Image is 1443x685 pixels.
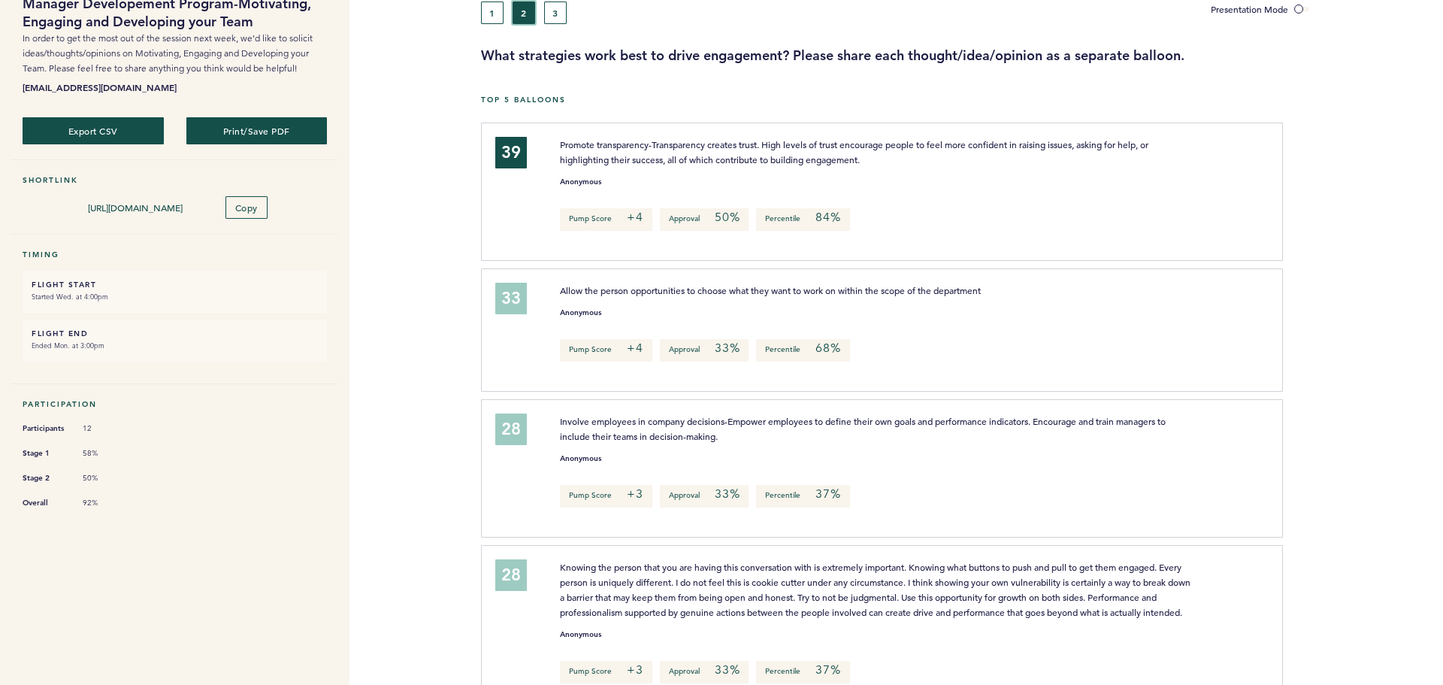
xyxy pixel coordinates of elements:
em: 50% [715,210,740,225]
span: Stage 1 [23,446,68,461]
h5: Participation [23,399,327,409]
span: Allow the person opportunities to choose what they want to work on within the scope of the depart... [560,284,981,296]
p: Percentile [756,661,849,683]
span: Overall [23,496,68,511]
p: Pump Score [560,485,652,508]
span: Presentation Mode [1211,3,1288,15]
button: Copy [225,196,268,219]
em: 33% [715,341,740,356]
span: In order to get the most out of the session next week, we’d like to solicit ideas/thoughts/opinio... [23,32,313,74]
small: Started Wed. at 4:00pm [32,289,318,305]
button: 2 [513,2,535,24]
span: 12 [83,423,128,434]
span: 92% [83,498,128,508]
div: 39 [495,137,527,168]
p: Approval [660,661,749,683]
p: Pump Score [560,339,652,362]
span: Involve employees in company decisions-Empower employees to define their own goals and performanc... [560,415,1168,442]
button: 3 [544,2,567,24]
span: Stage 2 [23,471,68,486]
small: Anonymous [560,178,601,186]
em: +4 [627,341,643,356]
h5: Timing [23,250,327,259]
h6: FLIGHT START [32,280,318,289]
em: 33% [715,486,740,502]
p: Percentile [756,208,849,231]
p: Approval [660,485,749,508]
em: 84% [815,210,840,225]
p: Pump Score [560,208,652,231]
em: +4 [627,210,643,225]
p: Pump Score [560,661,652,683]
em: +3 [627,486,643,502]
em: 68% [815,341,840,356]
button: Print/Save PDF [186,117,328,144]
p: Approval [660,208,749,231]
div: 28 [495,559,527,591]
span: Copy [235,202,258,214]
button: Export CSV [23,117,164,144]
em: +3 [627,662,643,677]
small: Anonymous [560,309,601,317]
h6: FLIGHT END [32,329,318,338]
h5: Top 5 Balloons [481,95,1432,105]
span: Participants [23,421,68,436]
span: 58% [83,448,128,459]
h5: Shortlink [23,175,327,185]
small: Anonymous [560,455,601,462]
span: Promote transparency-Transparency creates trust. High levels of trust encourage people to feel mo... [560,138,1151,165]
div: 28 [495,414,527,445]
div: 33 [495,283,527,314]
small: Ended Mon. at 3:00pm [32,338,318,353]
em: 33% [715,662,740,677]
span: 50% [83,473,128,483]
b: [EMAIL_ADDRESS][DOMAIN_NAME] [23,80,327,95]
small: Anonymous [560,631,601,638]
button: 1 [481,2,504,24]
p: Approval [660,339,749,362]
h3: What strategies work best to drive engagement? Please share each thought/idea/opinion as a separa... [481,47,1432,65]
p: Percentile [756,339,849,362]
em: 37% [815,662,840,677]
em: 37% [815,486,840,502]
p: Percentile [756,485,849,508]
span: Knowing the person that you are having this conversation with is extremely important. Knowing wha... [560,561,1193,618]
